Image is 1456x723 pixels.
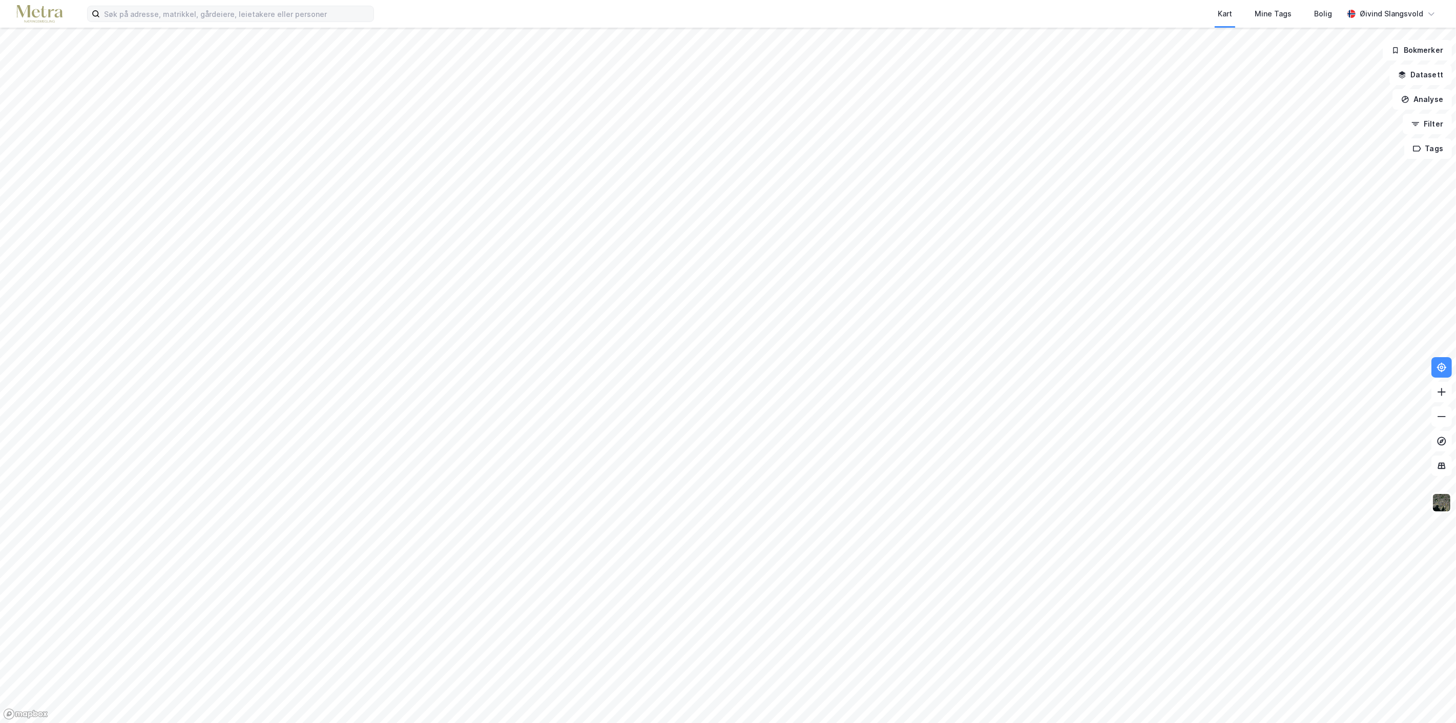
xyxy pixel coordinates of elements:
button: Tags [1404,138,1452,159]
div: Øivind Slangsvold [1360,8,1423,20]
button: Datasett [1389,65,1452,85]
input: Søk på adresse, matrikkel, gårdeiere, leietakere eller personer [100,6,373,22]
img: metra-logo.256734c3b2bbffee19d4.png [16,5,63,23]
button: Filter [1403,114,1452,134]
div: Mine Tags [1255,8,1292,20]
iframe: Chat Widget [1405,674,1456,723]
button: Analyse [1392,89,1452,110]
div: Bolig [1314,8,1332,20]
div: Kart [1218,8,1232,20]
div: Kontrollprogram for chat [1405,674,1456,723]
img: 9k= [1432,493,1451,512]
button: Bokmerker [1383,40,1452,60]
a: Mapbox homepage [3,708,48,720]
